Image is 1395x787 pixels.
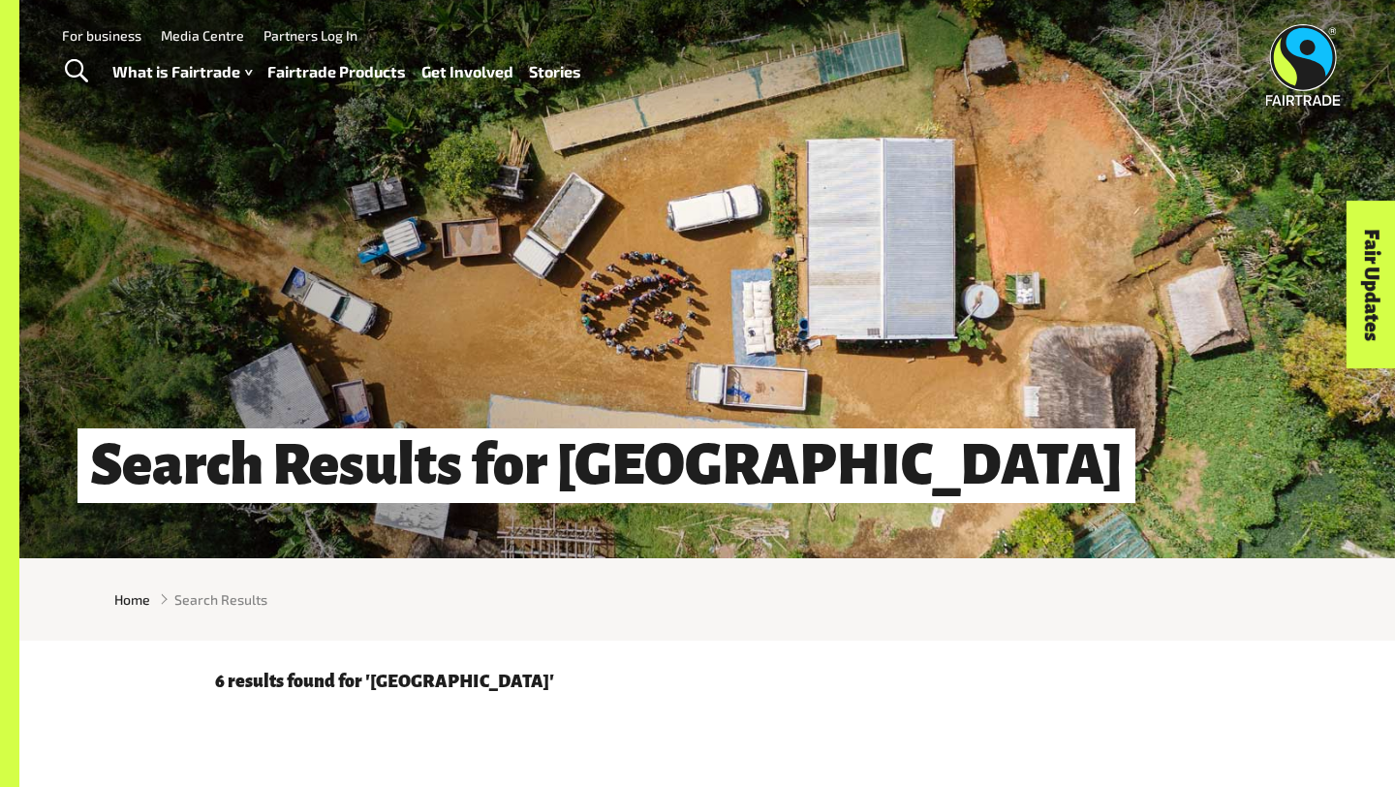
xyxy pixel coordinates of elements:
[267,58,406,86] a: Fairtrade Products
[161,27,244,44] a: Media Centre
[52,47,100,96] a: Toggle Search
[1266,24,1341,106] img: Fairtrade Australia New Zealand logo
[114,589,150,610] a: Home
[174,589,267,610] span: Search Results
[263,27,357,44] a: Partners Log In
[62,27,141,44] a: For business
[112,58,252,86] a: What is Fairtrade
[529,58,581,86] a: Stories
[215,672,1199,691] p: 6 results found for '[GEOGRAPHIC_DATA]'
[421,58,513,86] a: Get Involved
[77,428,1135,503] h1: Search Results for [GEOGRAPHIC_DATA]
